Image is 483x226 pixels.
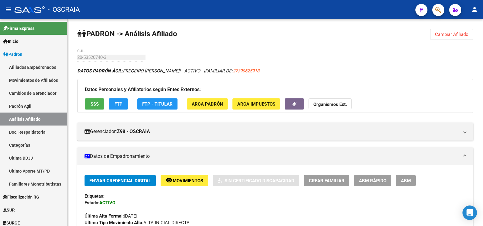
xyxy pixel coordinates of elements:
[401,178,411,183] span: ABM
[430,29,473,40] button: Cambiar Afiliado
[232,98,280,110] button: ARCA Impuestos
[3,207,15,213] span: SUR
[471,6,478,13] mat-icon: person
[205,68,259,74] span: FAMILIAR DE:
[89,178,151,183] span: Enviar Credencial Digital
[85,98,104,110] button: SSS
[5,6,12,13] mat-icon: menu
[237,101,275,107] span: ARCA Impuestos
[85,175,156,186] button: Enviar Credencial Digital
[192,101,223,107] span: ARCA Padrón
[3,25,34,32] span: Firma Express
[114,101,123,107] span: FTP
[354,175,391,186] button: ABM Rápido
[396,175,416,186] button: ABM
[137,98,178,110] button: FTP - Titular
[85,213,137,219] span: [DATE]
[85,193,104,199] strong: Etiquetas:
[304,175,349,186] button: Crear Familiar
[3,194,39,200] span: Fiscalización RG
[173,178,203,183] span: Movimientos
[109,98,128,110] button: FTP
[142,101,173,107] span: FTP - Titular
[359,178,386,183] span: ABM Rápido
[161,175,208,186] button: Movimientos
[99,200,115,205] strong: ACTIVO
[77,68,259,74] i: | ACTIVO |
[85,220,190,225] span: ALTA INICIAL DIRECTA
[85,213,124,219] strong: Última Alta Formal:
[85,85,466,94] h3: Datos Personales y Afiliatorios según Entes Externos:
[225,178,294,183] span: Sin Certificado Discapacidad
[91,101,99,107] span: SSS
[77,68,123,74] strong: DATOS PADRÓN ÁGIL:
[313,102,347,107] strong: Organismos Ext.
[462,205,477,220] div: Open Intercom Messenger
[309,98,352,110] button: Organismos Ext.
[77,68,179,74] span: FREGEIRO [PERSON_NAME]
[187,98,228,110] button: ARCA Padrón
[3,38,18,45] span: Inicio
[117,128,150,135] strong: Z98 - OSCRAIA
[85,200,99,205] strong: Estado:
[233,68,259,74] span: 27399625918
[77,30,177,38] strong: PADRON -> Análisis Afiliado
[213,175,299,186] button: Sin Certificado Discapacidad
[165,177,173,184] mat-icon: remove_red_eye
[309,178,344,183] span: Crear Familiar
[85,220,143,225] strong: Ultimo Tipo Movimiento Alta:
[3,51,22,58] span: Padrón
[77,123,473,141] mat-expansion-panel-header: Gerenciador:Z98 - OSCRAIA
[77,147,473,165] mat-expansion-panel-header: Datos de Empadronamiento
[85,153,459,160] mat-panel-title: Datos de Empadronamiento
[85,128,459,135] mat-panel-title: Gerenciador:
[48,3,80,16] span: - OSCRAIA
[435,32,469,37] span: Cambiar Afiliado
